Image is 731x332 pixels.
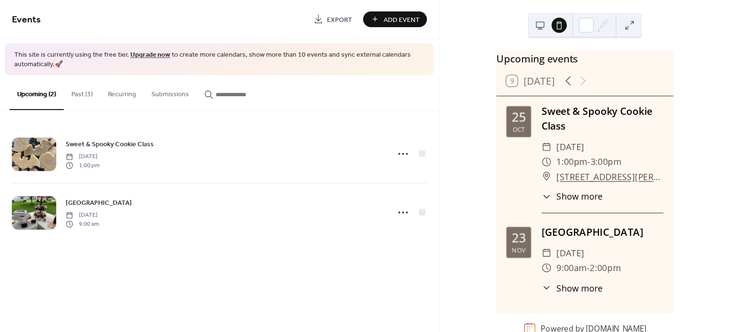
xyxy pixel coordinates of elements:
a: [STREET_ADDRESS][PERSON_NAME] [STREET_ADDRESS] [556,169,663,184]
button: ​Show more [542,190,603,203]
span: Show more [556,190,603,203]
a: Sweet & Spooky Cookie Class [66,139,154,150]
span: 1:00pm [556,154,587,169]
div: 25 [512,111,526,123]
span: 9:00am [556,261,587,275]
div: ​ [542,261,552,275]
span: Sweet & Spooky Cookie Class [66,140,154,150]
button: Submissions [144,75,197,109]
div: ​ [542,246,552,261]
div: 23 [512,232,526,244]
div: ​ [542,140,552,154]
span: - [587,154,591,169]
button: Recurring [100,75,144,109]
div: ​ [542,169,552,184]
span: 1:00 pm [66,161,99,170]
span: Show more [556,282,603,294]
span: [DATE] [66,152,99,161]
span: [DATE] [556,140,584,154]
div: Sweet & Spooky Cookie Class [542,104,663,133]
a: [GEOGRAPHIC_DATA] [66,197,132,208]
span: [GEOGRAPHIC_DATA] [66,198,132,208]
span: [DATE] [66,211,99,220]
div: Upcoming events [496,51,673,66]
button: Upcoming (2) [10,75,64,110]
span: This site is currently using the free tier. to create more calendars, show more than 10 events an... [14,50,425,69]
div: ​ [542,282,552,294]
div: ​ [542,190,552,203]
button: Past (3) [64,75,100,109]
span: 3:00pm [591,154,622,169]
span: Events [12,10,41,29]
button: Add Event [363,11,427,27]
span: - [587,261,590,275]
span: 2:00pm [590,261,621,275]
span: Add Event [384,15,420,25]
a: Upgrade now [130,49,170,61]
div: [GEOGRAPHIC_DATA] [542,225,663,240]
div: Nov [512,247,526,253]
span: Export [327,15,352,25]
span: 9:00 am [66,220,99,228]
button: ​Show more [542,282,603,294]
span: [DATE] [556,246,584,261]
a: Export [306,11,359,27]
div: ​ [542,154,552,169]
div: Oct [513,126,525,132]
